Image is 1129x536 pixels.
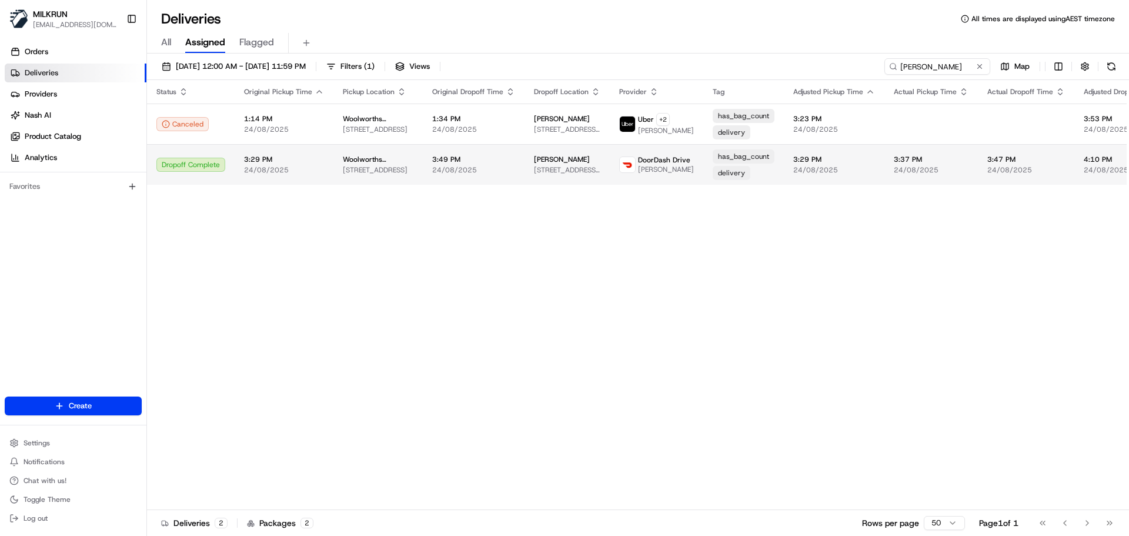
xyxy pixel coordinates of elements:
span: Map [1014,61,1030,72]
span: Status [156,87,176,96]
span: Chat with us! [24,476,66,485]
button: +2 [656,113,670,126]
button: Log out [5,510,142,527]
span: Woolworths Supermarket AU - [GEOGRAPHIC_DATA] [343,155,413,164]
span: 1:34 PM [432,114,515,124]
button: MILKRUN [33,8,68,20]
span: [PERSON_NAME] [534,155,590,164]
button: Views [390,58,435,75]
span: 3:29 PM [244,155,324,164]
span: 24/08/2025 [793,165,875,175]
span: Deliveries [25,68,58,78]
span: Notifications [24,457,65,467]
div: Packages [247,517,313,529]
span: Orders [25,46,48,57]
span: Woolworths Supermarket AU - [GEOGRAPHIC_DATA] [343,114,413,124]
span: Tag [713,87,724,96]
img: MILKRUN [9,9,28,28]
button: Chat with us! [5,472,142,489]
span: [STREET_ADDRESS][PERSON_NAME] [534,165,600,175]
span: Nash AI [25,110,51,121]
span: Create [69,401,92,411]
span: Toggle Theme [24,495,71,504]
span: Actual Dropoff Time [987,87,1053,96]
span: 3:49 PM [432,155,515,164]
button: Canceled [156,117,209,131]
span: Dropoff Location [534,87,589,96]
span: Original Pickup Time [244,87,312,96]
span: All [161,35,171,49]
a: Providers [5,85,146,104]
span: Actual Pickup Time [894,87,957,96]
button: Notifications [5,454,142,470]
img: uber-new-logo.jpeg [620,116,635,132]
span: 24/08/2025 [793,125,875,134]
span: Settings [24,438,50,448]
span: 24/08/2025 [432,165,515,175]
button: Map [995,58,1035,75]
span: 24/08/2025 [987,165,1065,175]
span: [PERSON_NAME] [534,114,590,124]
span: 3:29 PM [793,155,875,164]
span: Analytics [25,152,57,163]
button: [DATE] 12:00 AM - [DATE] 11:59 PM [156,58,311,75]
button: MILKRUNMILKRUN[EMAIL_ADDRESS][DOMAIN_NAME] [5,5,122,33]
span: Pickup Location [343,87,395,96]
span: [PERSON_NAME] [638,165,694,174]
span: Uber [638,115,654,124]
span: Flagged [239,35,274,49]
h1: Deliveries [161,9,221,28]
span: Product Catalog [25,131,81,142]
button: Filters(1) [321,58,380,75]
span: [DATE] 12:00 AM - [DATE] 11:59 PM [176,61,306,72]
a: Product Catalog [5,127,146,146]
span: Assigned [185,35,225,49]
span: Views [409,61,430,72]
a: Analytics [5,148,146,167]
span: DoorDash Drive [638,155,690,165]
span: Providers [25,89,57,99]
span: [STREET_ADDRESS] [343,165,413,175]
span: Original Dropoff Time [432,87,503,96]
span: has_bag_count [718,111,769,121]
span: Provider [619,87,647,96]
input: Type to search [884,58,990,75]
span: has_bag_count [718,152,769,161]
span: delivery [718,168,745,178]
span: 1:14 PM [244,114,324,124]
div: 2 [215,518,228,528]
a: Orders [5,42,146,61]
span: [STREET_ADDRESS][PERSON_NAME] [534,125,600,134]
span: Adjusted Pickup Time [793,87,863,96]
div: Deliveries [161,517,228,529]
a: Nash AI [5,106,146,125]
img: doordash_logo_v2.png [620,157,635,172]
div: Favorites [5,177,142,196]
button: Refresh [1103,58,1120,75]
span: All times are displayed using AEST timezone [971,14,1115,24]
span: 24/08/2025 [244,165,324,175]
span: 24/08/2025 [894,165,968,175]
span: ( 1 ) [364,61,375,72]
span: [STREET_ADDRESS] [343,125,413,134]
button: Create [5,397,142,415]
span: 24/08/2025 [244,125,324,134]
a: Deliveries [5,64,146,82]
span: Log out [24,514,48,523]
button: Toggle Theme [5,491,142,508]
span: delivery [718,128,745,137]
div: Page 1 of 1 [979,517,1018,529]
button: [EMAIL_ADDRESS][DOMAIN_NAME] [33,20,117,29]
span: 3:23 PM [793,114,875,124]
span: 24/08/2025 [432,125,515,134]
div: 2 [300,518,313,528]
p: Rows per page [862,517,919,529]
span: Filters [340,61,375,72]
span: 3:37 PM [894,155,968,164]
span: 3:47 PM [987,155,1065,164]
span: [PERSON_NAME] [638,126,694,135]
button: Settings [5,435,142,451]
